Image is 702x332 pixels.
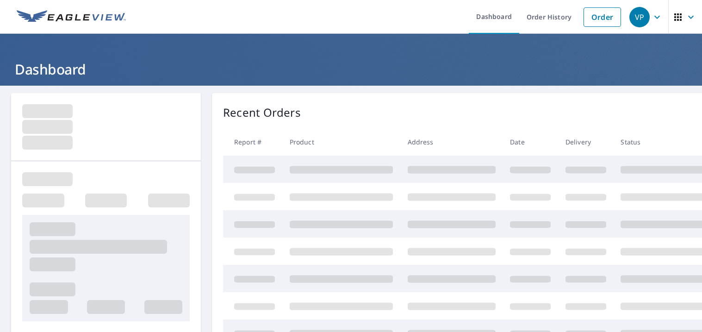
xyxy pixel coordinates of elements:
[17,10,126,24] img: EV Logo
[11,60,691,79] h1: Dashboard
[400,128,503,156] th: Address
[282,128,400,156] th: Product
[584,7,621,27] a: Order
[223,104,301,121] p: Recent Orders
[223,128,282,156] th: Report #
[558,128,614,156] th: Delivery
[503,128,558,156] th: Date
[629,7,650,27] div: VP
